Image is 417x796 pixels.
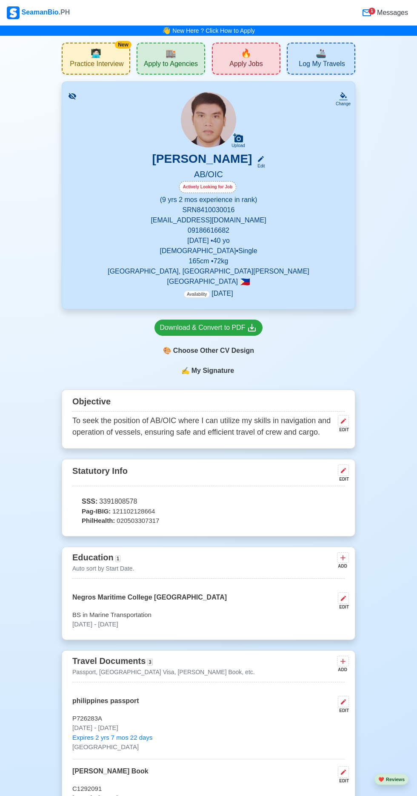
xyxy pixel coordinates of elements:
[72,714,345,724] p: P726283A
[184,291,210,298] span: Availability
[82,507,111,516] span: Pag-IBIG:
[72,784,345,794] p: C1292091
[334,427,349,433] div: EDIT
[72,246,345,256] p: [DEMOGRAPHIC_DATA] • Single
[374,774,408,785] button: heartReviews
[254,163,265,169] div: Edit
[368,8,375,14] div: 1
[229,60,263,70] span: Apply Jobs
[72,256,345,266] p: 165 cm • 72 kg
[72,463,345,486] div: Statutory Info
[72,620,345,629] p: [DATE] - [DATE]
[72,656,146,666] span: Travel Documents
[72,553,114,562] span: Education
[179,181,237,193] div: Actively Looking for Job
[231,143,245,148] div: Upload
[337,666,347,673] div: ADD
[82,516,115,526] span: PhilHealth:
[72,766,149,784] p: [PERSON_NAME] Book
[72,169,345,181] h5: AB/OIC
[299,60,345,70] span: Log My Travels
[334,604,349,610] div: EDIT
[72,723,345,733] p: [DATE] - [DATE]
[72,205,345,215] p: SRN 8410030016
[147,659,153,666] span: 3
[72,564,134,573] p: Auto sort by Start Date.
[166,47,176,60] span: agencies
[337,563,347,569] div: ADD
[240,278,250,286] span: 🇵🇭
[72,668,255,677] p: Passport, [GEOGRAPHIC_DATA] Visa, [PERSON_NAME] Book, etc.
[72,610,345,620] p: BS in Marine Transportation
[72,215,345,225] p: [EMAIL_ADDRESS][DOMAIN_NAME]
[59,9,70,16] span: .PH
[163,346,171,356] span: paint
[72,277,345,287] p: [GEOGRAPHIC_DATA]
[172,27,255,34] a: New Here ? Click How to Apply
[334,476,349,482] div: EDIT
[378,777,384,782] span: heart
[184,288,233,299] p: [DATE]
[115,555,121,562] span: 1
[72,592,227,610] p: Negros Maritime College [GEOGRAPHIC_DATA]
[316,47,326,60] span: travel
[7,6,70,19] div: SeamanBio
[7,6,20,19] img: Logo
[334,778,349,784] div: EDIT
[72,496,345,507] p: 3391808578
[72,195,345,205] p: (9 yrs 2 mos experience in rank)
[115,41,131,49] div: New
[82,496,97,507] span: SSS:
[190,366,236,376] span: My Signature
[91,47,101,60] span: interview
[334,707,349,714] div: EDIT
[70,60,123,70] span: Practice Interview
[72,742,345,752] p: [GEOGRAPHIC_DATA]
[181,366,190,376] span: sign
[72,415,334,438] p: To seek the position of AB/OIC where I can utilize my skills in navigation and operation of vesse...
[160,24,172,37] span: bell
[72,733,152,743] span: Expires 2 yrs 7 mos 22 days
[154,320,263,336] a: Download & Convert to PDF
[72,507,345,516] p: 121102128664
[152,152,252,169] h3: [PERSON_NAME]
[241,47,251,60] span: new
[336,101,351,107] div: Change
[72,266,345,277] p: [GEOGRAPHIC_DATA], [GEOGRAPHIC_DATA][PERSON_NAME]
[144,60,198,70] span: Apply to Agencies
[72,393,345,412] div: Objective
[154,343,263,359] div: Choose Other CV Design
[72,696,139,714] p: philippines passport
[72,236,345,246] p: [DATE] • 40 yo
[72,516,345,526] p: 020503307317
[72,225,345,236] p: 09186616682
[375,8,408,18] span: Messages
